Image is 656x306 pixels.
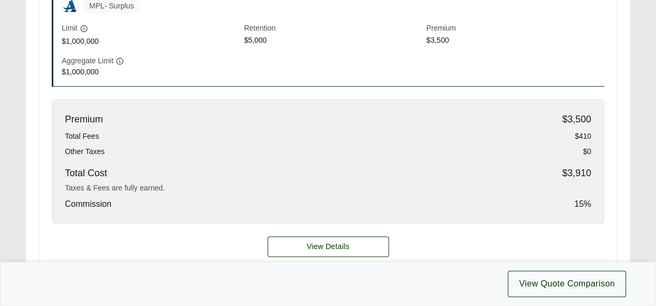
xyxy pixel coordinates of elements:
[65,112,103,127] span: Premium
[244,35,422,47] span: $5,000
[62,23,78,34] span: Limit
[65,198,111,211] span: Commission
[508,271,626,297] button: View Quote Comparison
[575,131,591,142] span: $410
[244,23,422,35] span: Retention
[62,36,240,47] span: $1,000,000
[65,183,591,194] div: Taxes & Fees are fully earned.
[307,241,349,252] span: View Details
[426,23,604,35] span: Premium
[562,112,591,127] span: $3,500
[268,236,389,257] button: View Details
[426,35,604,47] span: $3,500
[583,146,591,157] span: $0
[65,166,107,180] span: Total Cost
[562,166,591,180] span: $3,910
[574,198,591,211] span: 15 %
[268,236,389,257] a: Option A details
[62,66,240,78] span: $1,000,000
[65,146,104,157] span: Other Taxes
[65,131,99,142] span: Total Fees
[519,278,615,290] span: View Quote Comparison
[62,55,113,66] span: Aggregate Limit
